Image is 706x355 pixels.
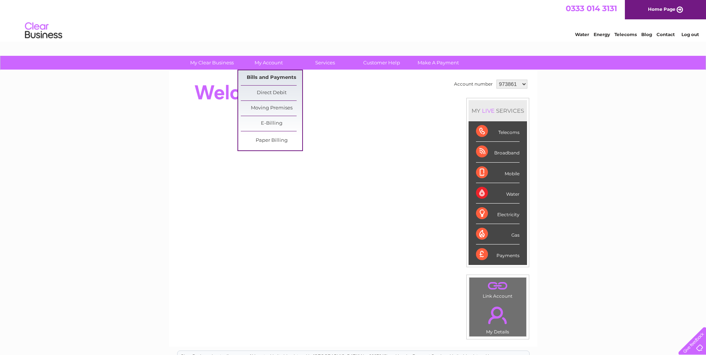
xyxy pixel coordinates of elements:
[469,300,527,337] td: My Details
[294,56,356,70] a: Services
[238,56,299,70] a: My Account
[476,224,520,244] div: Gas
[351,56,412,70] a: Customer Help
[241,116,302,131] a: E-Billing
[452,78,495,90] td: Account number
[657,32,675,37] a: Contact
[469,277,527,301] td: Link Account
[681,32,699,37] a: Log out
[241,133,302,148] a: Paper Billing
[471,302,524,328] a: .
[471,279,524,292] a: .
[476,183,520,204] div: Water
[25,19,63,42] img: logo.png
[241,86,302,100] a: Direct Debit
[476,244,520,265] div: Payments
[408,56,469,70] a: Make A Payment
[641,32,652,37] a: Blog
[241,101,302,116] a: Moving Premises
[178,4,529,36] div: Clear Business is a trading name of Verastar Limited (registered in [GEOGRAPHIC_DATA] No. 3667643...
[594,32,610,37] a: Energy
[476,121,520,142] div: Telecoms
[480,107,496,114] div: LIVE
[469,100,527,121] div: MY SERVICES
[476,204,520,224] div: Electricity
[566,4,617,13] a: 0333 014 3131
[181,56,243,70] a: My Clear Business
[575,32,589,37] a: Water
[476,142,520,162] div: Broadband
[614,32,637,37] a: Telecoms
[476,163,520,183] div: Mobile
[241,70,302,85] a: Bills and Payments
